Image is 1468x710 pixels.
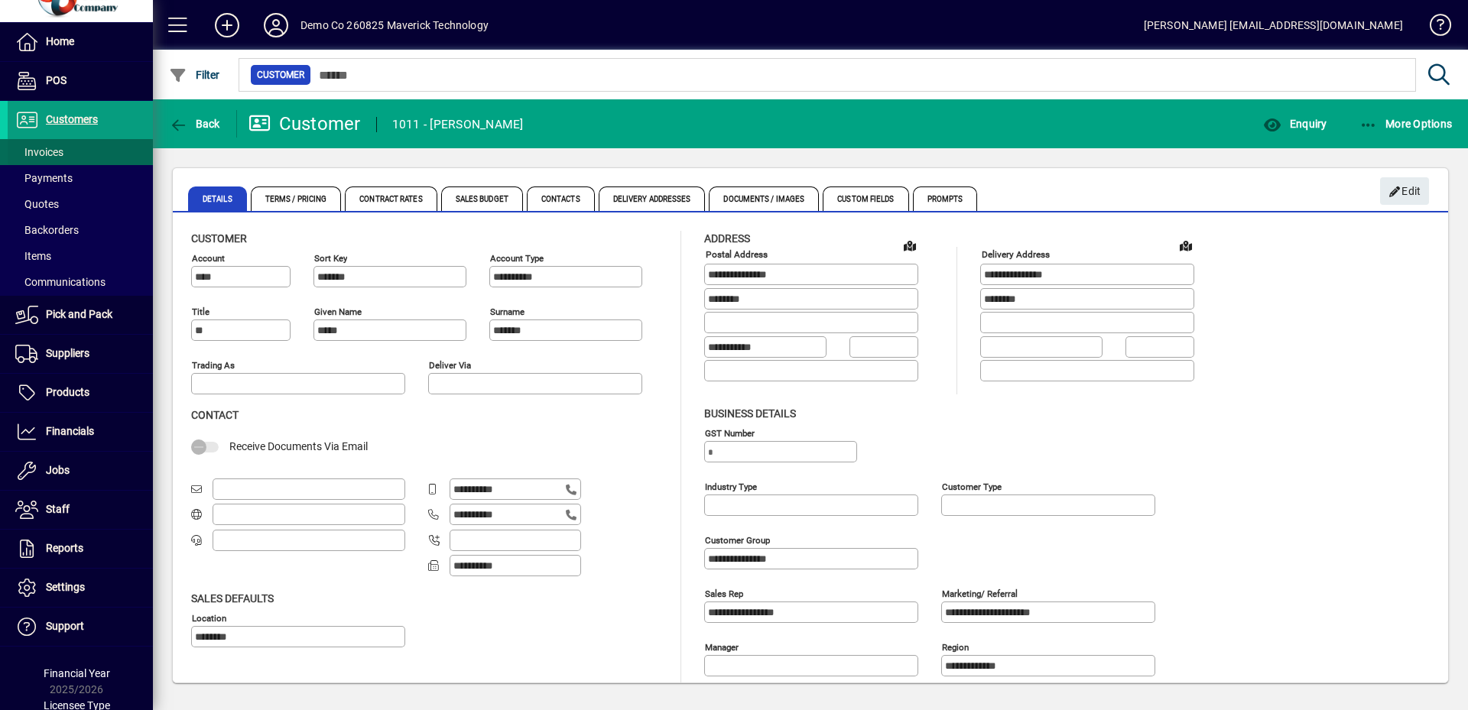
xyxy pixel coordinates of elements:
mat-label: Sales rep [705,588,743,598]
a: POS [8,62,153,100]
a: Jobs [8,452,153,490]
span: Filter [169,69,220,81]
span: Support [46,620,84,632]
a: View on map [898,233,922,258]
button: More Options [1356,110,1457,138]
span: Contacts [527,186,595,211]
a: Communications [8,269,153,295]
span: Enquiry [1263,118,1327,130]
div: Customer [248,112,361,136]
span: Contact [191,409,239,421]
span: Financials [46,425,94,437]
span: Communications [15,276,106,288]
mat-label: Deliver via [429,360,471,371]
mat-label: Manager [705,641,739,652]
a: Pick and Pack [8,296,153,334]
span: Edit [1388,179,1421,204]
button: Enquiry [1259,110,1330,138]
a: Staff [8,491,153,529]
span: Customers [46,113,98,125]
mat-label: Surname [490,306,525,317]
mat-label: Customer group [705,534,770,545]
div: 1011 - [PERSON_NAME] [392,112,524,137]
span: Sales defaults [191,592,274,605]
a: Products [8,374,153,412]
span: Customer [257,67,304,83]
span: Delivery Addresses [599,186,706,211]
span: Quotes [15,198,59,210]
span: Reports [46,542,83,554]
a: Home [8,23,153,61]
span: Back [169,118,220,130]
span: Staff [46,503,70,515]
a: Items [8,243,153,269]
span: Receive Documents Via Email [229,440,368,452]
span: Custom Fields [823,186,908,211]
span: Suppliers [46,347,89,359]
a: Support [8,608,153,646]
span: Business details [704,407,796,420]
mat-label: Account Type [490,253,544,264]
span: Documents / Images [709,186,819,211]
button: Edit [1380,177,1429,205]
span: Jobs [46,464,70,476]
span: Prompts [913,186,978,211]
span: Settings [46,581,85,593]
span: Home [46,35,74,47]
mat-label: Industry type [705,481,757,491]
a: Financials [8,413,153,451]
span: Details [188,186,247,211]
a: Reports [8,530,153,568]
a: View on map [1174,233,1198,258]
a: Invoices [8,139,153,165]
a: Quotes [8,191,153,217]
button: Back [165,110,224,138]
span: Items [15,250,51,262]
span: Terms / Pricing [251,186,342,211]
a: Backorders [8,217,153,243]
span: Financial Year [44,667,110,679]
span: Backorders [15,224,79,236]
mat-label: Title [192,306,209,317]
mat-label: Account [192,253,225,264]
mat-label: Trading as [192,360,235,371]
button: Add [203,11,252,39]
span: Sales Budget [441,186,523,211]
mat-label: Given name [314,306,362,317]
span: Contract Rates [345,186,437,211]
span: POS [46,74,67,86]
a: Payments [8,165,153,191]
app-page-header-button: Back [153,110,237,138]
span: Pick and Pack [46,308,112,320]
a: Knowledge Base [1418,3,1449,53]
span: Address [704,232,750,245]
span: Customer [191,232,247,245]
span: Products [46,386,89,398]
span: Invoices [15,146,63,158]
div: [PERSON_NAME] [EMAIL_ADDRESS][DOMAIN_NAME] [1144,13,1403,37]
mat-label: Region [942,641,969,652]
button: Profile [252,11,300,39]
mat-label: Marketing/ Referral [942,588,1018,598]
span: More Options [1359,118,1453,130]
a: Settings [8,569,153,607]
mat-label: Sort key [314,253,347,264]
mat-label: Location [192,612,226,623]
mat-label: Customer type [942,481,1002,491]
div: Demo Co 260825 Maverick Technology [300,13,489,37]
button: Filter [165,61,224,89]
a: Suppliers [8,335,153,373]
mat-label: GST Number [705,427,755,438]
span: Payments [15,172,73,184]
